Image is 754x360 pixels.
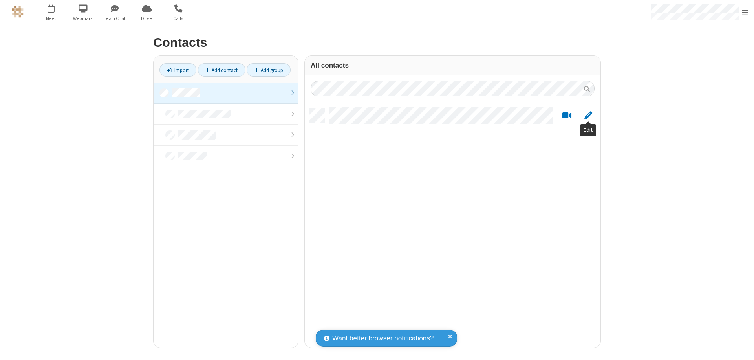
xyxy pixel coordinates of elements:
[12,6,24,18] img: QA Selenium DO NOT DELETE OR CHANGE
[198,63,245,77] a: Add contact
[132,15,161,22] span: Drive
[311,62,595,69] h3: All contacts
[153,36,601,50] h2: Contacts
[580,111,596,121] button: Edit
[559,111,575,121] button: Start a video meeting
[332,333,434,343] span: Want better browser notifications?
[159,63,196,77] a: Import
[164,15,193,22] span: Calls
[247,63,291,77] a: Add group
[37,15,66,22] span: Meet
[100,15,130,22] span: Team Chat
[305,102,600,348] div: grid
[68,15,98,22] span: Webinars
